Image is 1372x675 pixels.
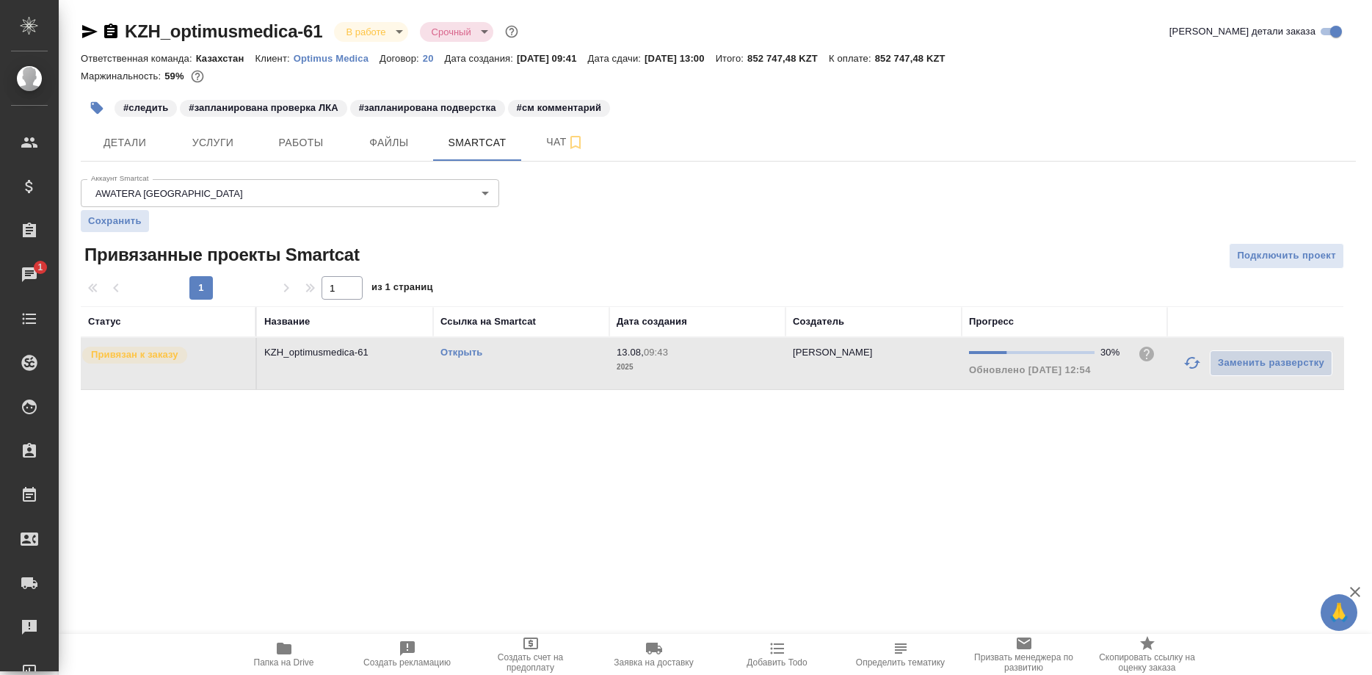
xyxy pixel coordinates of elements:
p: 59% [164,71,187,82]
a: 20 [423,51,445,64]
div: Прогресс [969,314,1014,329]
p: [PERSON_NAME] [793,347,873,358]
button: Обновить прогресс [1175,345,1210,380]
div: Название [264,314,310,329]
a: Открыть [440,347,482,358]
span: следить [113,101,178,113]
button: Добавить тэг [81,92,113,124]
span: Заменить разверстку [1218,355,1324,372]
p: #следить [123,101,168,115]
span: Smartcat [442,134,512,152]
span: [PERSON_NAME] детали заказа [1169,24,1315,39]
div: 30% [1100,345,1126,360]
div: Статус [88,314,121,329]
span: запланирована проверка ЛКА [178,101,348,113]
span: 1 [29,260,51,275]
p: 20 [423,53,445,64]
a: Optimus Medica [294,51,380,64]
a: KZH_optimusmedica-61 [125,21,322,41]
button: 46722.42 RUB; [188,67,207,86]
span: 🙏 [1326,597,1351,628]
div: В работе [420,22,493,42]
button: Сохранить [81,210,149,232]
span: из 1 страниц [371,278,433,300]
span: Обновлено [DATE] 12:54 [969,364,1091,375]
p: Клиент: [255,53,293,64]
div: Создатель [793,314,844,329]
p: [DATE] 09:41 [517,53,588,64]
span: Чат [530,133,600,151]
span: Файлы [354,134,424,152]
p: Казахстан [196,53,255,64]
div: Дата создания [617,314,687,329]
span: Детали [90,134,160,152]
p: Договор: [380,53,423,64]
span: Привязанные проекты Smartcat [81,243,360,267]
div: AWATERA [GEOGRAPHIC_DATA] [81,179,499,207]
span: Услуги [178,134,248,152]
p: 09:43 [644,347,668,358]
button: Скопировать ссылку для ЯМессенджера [81,23,98,40]
span: Подключить проект [1237,248,1336,264]
button: Скопировать ссылку [102,23,120,40]
p: KZH_optimusmedica-61 [264,345,426,360]
span: Сохранить [88,214,142,228]
p: 2025 [617,360,778,375]
p: Дата сдачи: [588,53,645,64]
button: Заменить разверстку [1210,350,1332,376]
div: В работе [334,22,407,42]
p: 852 747,48 KZT [875,53,957,64]
p: Ответственная команда: [81,53,196,64]
span: Работы [266,134,336,152]
button: 🙏 [1321,594,1357,631]
p: #запланирована проверка ЛКА [189,101,338,115]
button: Срочный [427,26,476,38]
p: Дата создания: [445,53,517,64]
p: Маржинальность: [81,71,164,82]
p: 852 747,48 KZT [747,53,829,64]
p: #запланирована подверстка [359,101,496,115]
a: 1 [4,256,55,293]
p: Итого: [716,53,747,64]
button: AWATERA [GEOGRAPHIC_DATA] [91,187,247,200]
p: 13.08, [617,347,644,358]
div: Ссылка на Smartcat [440,314,536,329]
p: [DATE] 13:00 [645,53,716,64]
p: #см комментарий [517,101,601,115]
p: К оплате: [829,53,875,64]
p: Привязан к заказу [91,347,178,362]
svg: Подписаться [567,134,584,151]
button: Подключить проект [1229,243,1344,269]
p: Optimus Medica [294,53,380,64]
button: В работе [341,26,390,38]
